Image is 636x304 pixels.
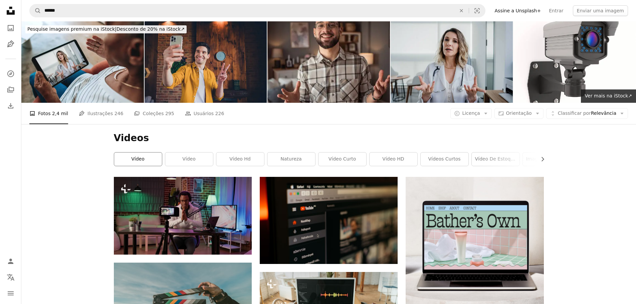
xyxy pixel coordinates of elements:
a: Coleções [4,83,17,96]
a: Vídeo [165,153,213,166]
a: vídeo de estoque [472,153,519,166]
a: Captura de tela do site do Youtube [260,217,398,223]
a: Ilustrações 246 [79,103,123,124]
button: Limpar [454,4,469,17]
span: 295 [165,110,174,117]
span: Ver mais na iStock ↗ [585,93,632,98]
a: Explorar [4,67,17,80]
button: Orientação [494,108,544,119]
img: Câmera CCTV em fundo branco. ilustração 3D isolada [513,21,636,103]
a: vídeo [114,153,162,166]
a: Entrar / Cadastrar-se [4,255,17,268]
a: Ilustrações [4,37,17,51]
button: Licença [450,108,491,119]
img: Captura de tela do site do Youtube [260,177,398,264]
button: Menu [4,287,17,300]
a: Início — Unsplash [4,4,17,19]
button: rolar lista para a direita [537,153,544,166]
button: Idioma [4,271,17,284]
a: Fotos [4,21,17,35]
a: natureza [267,153,315,166]
a: Influenciador afro-americano gravando podcast usando câmera de vídeo digital para postagem de vlo... [114,213,252,219]
img: Retrato de uma médica conversando com a câmera no atendimento online [391,21,513,103]
a: Vídeo HD [370,153,417,166]
span: Desconto de 20% na iStock ↗ [27,26,185,32]
a: Coleções 295 [134,103,174,124]
a: Ver mais na iStock↗ [581,89,636,103]
a: imagens gratuitas [523,153,571,166]
a: Histórico de downloads [4,99,17,112]
a: Pesquise imagens premium na iStock|Desconto de 20% na iStock↗ [21,21,191,37]
span: 246 [115,110,124,117]
a: Vídeos curtos [421,153,468,166]
a: vídeo curto [319,153,366,166]
button: Enviar uma imagem [573,5,628,16]
span: Pesquise imagens premium na iStock | [27,26,117,32]
button: Classificar porRelevância [546,108,628,119]
img: Interação com seguidores nas redes sociais [267,21,390,103]
form: Pesquise conteúdo visual em todo o site [29,4,485,17]
a: Usuários 226 [185,103,224,124]
h1: Videos [114,132,544,144]
a: vídeo hd [216,153,264,166]
img: Jovem em uma sala de estar na moda tirando uma selfie alegre com um smartphone, expressando alegr... [145,21,267,103]
span: Classificar por [558,110,591,116]
button: Pesquise na Unsplash [30,4,41,17]
span: Relevância [558,110,616,117]
a: Entrar [545,5,567,16]
img: Influenciador afro-americano gravando podcast usando câmera de vídeo digital para postagem de vlo... [114,177,252,254]
span: Orientação [506,110,532,116]
span: Licença [462,110,480,116]
button: Pesquisa visual [469,4,485,17]
a: Assine a Unsplash+ [491,5,545,16]
img: Videochamada online de atendimento médico para idosos [21,21,144,103]
span: 226 [215,110,224,117]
